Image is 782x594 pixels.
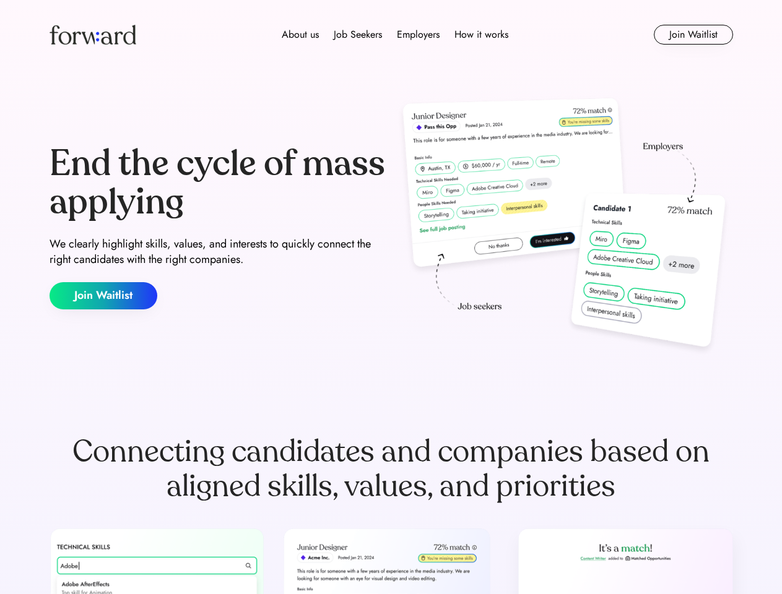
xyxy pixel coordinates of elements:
div: End the cycle of mass applying [50,145,386,221]
div: Connecting candidates and companies based on aligned skills, values, and priorities [50,434,733,504]
div: We clearly highlight skills, values, and interests to quickly connect the right candidates with t... [50,236,386,267]
img: Forward logo [50,25,136,45]
img: hero-image.png [396,94,733,360]
div: Job Seekers [334,27,382,42]
button: Join Waitlist [654,25,733,45]
button: Join Waitlist [50,282,157,309]
div: Employers [397,27,440,42]
div: How it works [454,27,508,42]
div: About us [282,27,319,42]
